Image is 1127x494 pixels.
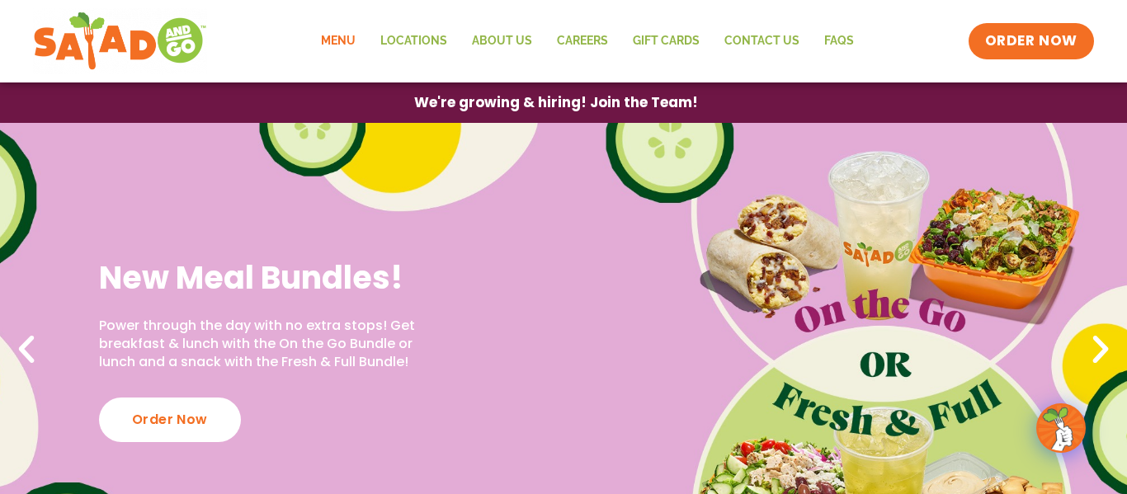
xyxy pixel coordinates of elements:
[969,23,1094,59] a: ORDER NOW
[389,83,723,122] a: We're growing & hiring! Join the Team!
[985,31,1077,51] span: ORDER NOW
[368,22,460,60] a: Locations
[812,22,866,60] a: FAQs
[1038,405,1084,451] img: wpChatIcon
[620,22,712,60] a: GIFT CARDS
[414,96,698,110] span: We're growing & hiring! Join the Team!
[99,257,438,298] h2: New Meal Bundles!
[8,332,45,368] div: Previous slide
[460,22,545,60] a: About Us
[99,317,438,372] p: Power through the day with no extra stops! Get breakfast & lunch with the On the Go Bundle or lun...
[712,22,812,60] a: Contact Us
[309,22,866,60] nav: Menu
[99,398,241,442] div: Order Now
[33,8,207,74] img: new-SAG-logo-768×292
[309,22,368,60] a: Menu
[1082,332,1119,368] div: Next slide
[545,22,620,60] a: Careers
